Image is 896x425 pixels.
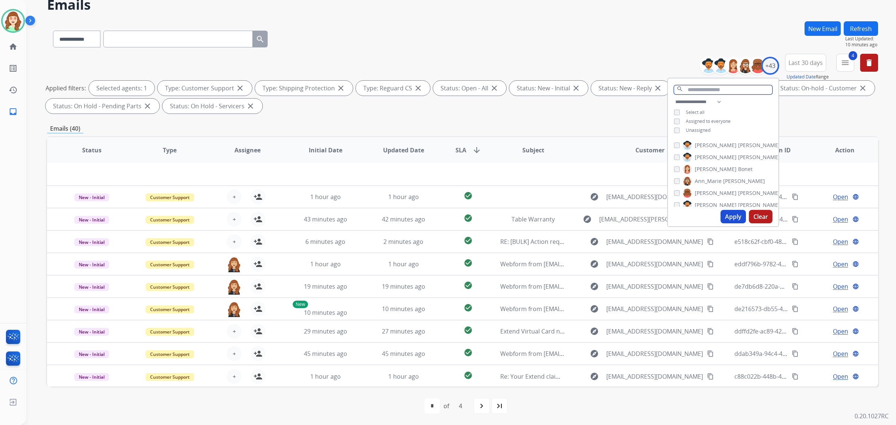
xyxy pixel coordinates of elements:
[721,210,746,223] button: Apply
[82,146,102,155] span: Status
[253,372,262,381] mat-icon: person_add
[464,371,473,380] mat-icon: check_circle
[841,58,850,67] mat-icon: menu
[74,238,109,246] span: New - Initial
[146,193,194,201] span: Customer Support
[464,326,473,335] mat-icon: check_circle
[734,260,850,268] span: eddf796b-9782-4231-b067-39b38cc264bd
[787,74,829,80] span: Range
[833,304,848,313] span: Open
[606,372,703,381] span: [EMAIL_ADDRESS][DOMAIN_NAME]
[495,401,504,410] mat-icon: last_page
[433,81,506,96] div: Status: Open - All
[233,237,236,246] span: +
[74,193,109,201] span: New - Initial
[253,192,262,201] mat-icon: person_add
[146,305,194,313] span: Customer Support
[336,84,345,93] mat-icon: close
[805,21,841,36] button: New Email
[572,84,581,93] mat-icon: close
[635,146,665,155] span: Customer
[453,398,468,413] div: 4
[773,81,875,96] div: Status: On-hold - Customer
[738,189,780,197] span: [PERSON_NAME]
[356,81,430,96] div: Type: Reguard CS
[734,327,844,335] span: ddffd2fe-ac89-4280-9fae-4d10eb4dbaef
[500,282,669,291] span: Webform from [EMAIL_ADDRESS][DOMAIN_NAME] on [DATE]
[146,373,194,381] span: Customer Support
[74,261,109,269] span: New - Initial
[792,305,799,312] mat-icon: content_copy
[464,191,473,200] mat-icon: check_circle
[734,350,849,358] span: ddab349a-94c4-45fd-8e1b-c7d1ea35e2a3
[234,146,261,155] span: Assignee
[833,282,848,291] span: Open
[738,153,780,161] span: [PERSON_NAME]
[852,328,859,335] mat-icon: language
[74,373,109,381] span: New - Initial
[293,301,308,308] p: New
[855,412,889,421] p: 0.20.1027RC
[844,21,878,36] button: Refresh
[695,142,737,149] span: [PERSON_NAME]
[591,81,670,96] div: Status: New - Reply
[676,86,683,92] mat-icon: search
[383,238,423,246] span: 2 minutes ago
[500,260,669,268] span: Webform from [EMAIL_ADDRESS][DOMAIN_NAME] on [DATE]
[227,212,242,227] button: +
[255,81,353,96] div: Type: Shipping Protection
[707,305,714,312] mat-icon: content_copy
[382,350,425,358] span: 45 minutes ago
[253,215,262,224] mat-icon: person_add
[162,99,262,114] div: Status: On Hold - Servicers
[707,238,714,245] mat-icon: content_copy
[146,238,194,246] span: Customer Support
[3,10,24,31] img: avatar
[464,258,473,267] mat-icon: check_circle
[833,349,848,358] span: Open
[792,193,799,200] mat-icon: content_copy
[792,238,799,245] mat-icon: content_copy
[707,328,714,335] mat-icon: content_copy
[590,282,599,291] mat-icon: explore
[227,301,242,317] img: agent-avatar
[74,283,109,291] span: New - Initial
[792,261,799,267] mat-icon: content_copy
[256,35,265,44] mat-icon: search
[227,234,242,249] button: +
[792,283,799,290] mat-icon: content_copy
[761,57,779,75] div: +43
[695,201,737,209] span: [PERSON_NAME]
[833,260,848,269] span: Open
[792,216,799,223] mat-icon: content_copy
[304,215,347,223] span: 43 minutes ago
[695,165,737,173] span: [PERSON_NAME]
[9,64,18,73] mat-icon: list_alt
[455,146,466,155] span: SLA
[227,189,242,204] button: +
[845,36,878,42] span: Last Updated:
[606,327,703,336] span: [EMAIL_ADDRESS][DOMAIN_NAME]
[590,237,599,246] mat-icon: explore
[146,261,194,269] span: Customer Support
[253,327,262,336] mat-icon: person_add
[606,304,703,313] span: [EMAIL_ADDRESS][DOMAIN_NAME]
[590,327,599,336] mat-icon: explore
[253,282,262,291] mat-icon: person_add
[310,260,341,268] span: 1 hour ago
[792,373,799,380] mat-icon: content_copy
[163,146,177,155] span: Type
[590,372,599,381] mat-icon: explore
[253,349,262,358] mat-icon: person_add
[606,282,703,291] span: [EMAIL_ADDRESS][DOMAIN_NAME]
[858,84,867,93] mat-icon: close
[472,146,481,155] mat-icon: arrow_downward
[590,192,599,201] mat-icon: explore
[305,238,345,246] span: 6 minutes ago
[304,308,347,317] span: 10 minutes ago
[852,350,859,357] mat-icon: language
[464,348,473,357] mat-icon: check_circle
[143,102,152,111] mat-icon: close
[46,99,159,114] div: Status: On Hold - Pending Parts
[227,346,242,361] button: +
